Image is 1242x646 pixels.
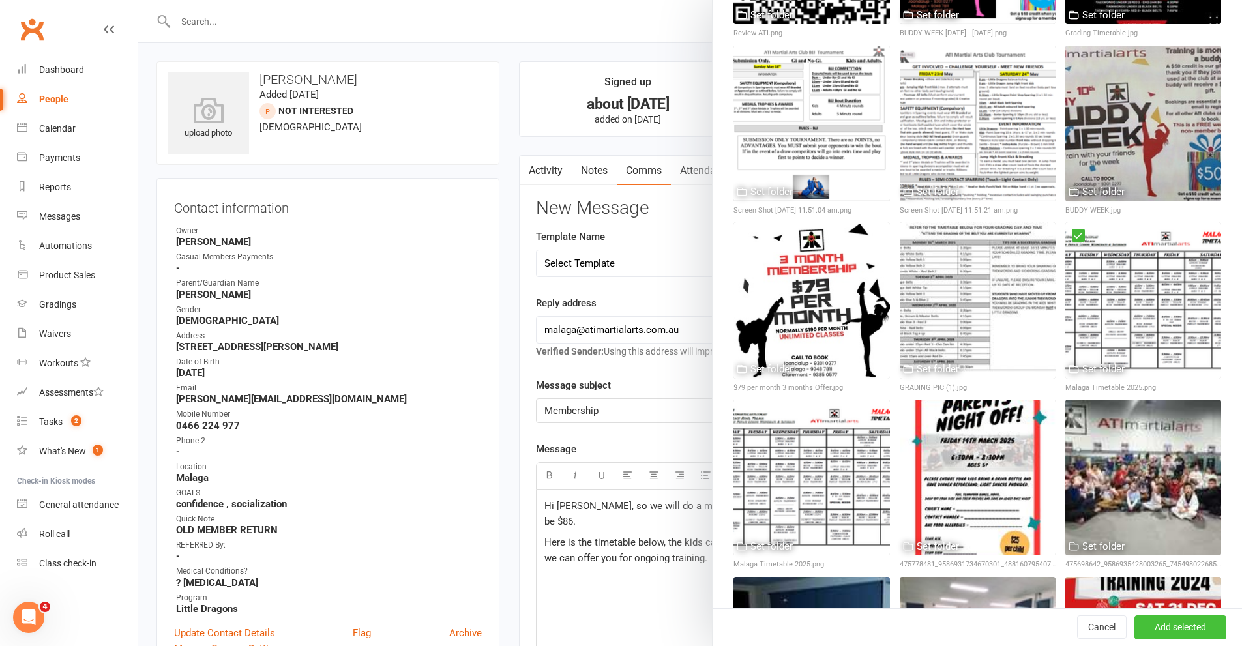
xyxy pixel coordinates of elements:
[93,445,103,456] span: 1
[1077,616,1127,639] button: Cancel
[39,529,70,539] div: Roll call
[1065,27,1221,39] div: Grading Timetable.jpg
[917,538,959,554] div: Set folder
[17,85,138,114] a: People
[13,602,44,633] iframe: Intercom live chat
[17,290,138,319] a: Gradings
[1065,205,1221,216] div: BUDDY WEEK.jpg
[17,437,138,466] a: What's New1
[17,349,138,378] a: Workouts
[17,55,138,85] a: Dashboard
[39,417,63,427] div: Tasks
[17,114,138,143] a: Calendar
[17,490,138,520] a: General attendance kiosk mode
[39,94,68,104] div: People
[1134,616,1226,639] button: Add selected
[17,202,138,231] a: Messages
[39,358,78,368] div: Workouts
[39,241,92,251] div: Automations
[40,602,50,612] span: 4
[17,407,138,437] a: Tasks 2
[733,205,889,216] div: Screen Shot [DATE] 11.51.04 am.png
[17,520,138,549] a: Roll call
[17,143,138,173] a: Payments
[1082,538,1125,554] div: Set folder
[750,361,793,377] div: Set folder
[17,549,138,578] a: Class kiosk mode
[17,319,138,349] a: Waivers
[750,184,793,199] div: Set folder
[39,446,86,456] div: What's New
[900,222,1056,378] img: GRADING PIC (1).jpg
[39,153,80,163] div: Payments
[733,46,889,201] img: Screen Shot 2025-04-24 at 11.51.04 am.png
[1065,46,1221,201] img: BUDDY WEEK.jpg
[733,382,889,394] div: $79 per month 3 months Offer.jpg
[39,299,76,310] div: Gradings
[1082,361,1125,377] div: Set folder
[17,173,138,202] a: Reports
[39,270,95,280] div: Product Sales
[733,27,889,39] div: Review ATI.png
[750,7,793,23] div: Set folder
[900,400,1056,555] img: 475778481_9586931734670301_4881607954074446549_n.jpg
[39,329,71,339] div: Waivers
[733,559,889,570] div: Malaga Timetable 2025.png
[900,559,1056,570] div: 475778481_9586931734670301_4881607954074446549_n.jpg
[1082,7,1125,23] div: Set folder
[733,400,889,555] img: Malaga Timetable 2025.png
[1065,559,1221,570] div: 475698642_9586935428003265_7454980226855514917_n.jpg
[17,231,138,261] a: Automations
[900,27,1056,39] div: BUDDY WEEK [DATE] - [DATE].png
[39,65,84,75] div: Dashboard
[39,558,96,568] div: Class check-in
[39,211,80,222] div: Messages
[39,499,119,510] div: General attendance
[71,415,81,426] span: 2
[17,261,138,290] a: Product Sales
[917,184,959,199] div: Set folder
[1065,382,1221,394] div: Malaga Timetable 2025.png
[1065,400,1221,555] img: 475698642_9586935428003265_7454980226855514917_n.jpg
[39,123,76,134] div: Calendar
[39,182,71,192] div: Reports
[900,46,1056,201] img: Screen Shot 2025-04-24 at 11.51.21 am.png
[1065,222,1221,378] img: Malaga Timetable 2025.png
[17,378,138,407] a: Assessments
[1082,184,1125,199] div: Set folder
[900,382,1056,394] div: GRADING PIC (1).jpg
[750,538,793,554] div: Set folder
[917,361,959,377] div: Set folder
[900,205,1056,216] div: Screen Shot [DATE] 11.51.21 am.png
[39,387,104,398] div: Assessments
[16,13,48,46] a: Clubworx
[917,7,959,23] div: Set folder
[733,222,889,378] img: $79 per month 3 months Offer.jpg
